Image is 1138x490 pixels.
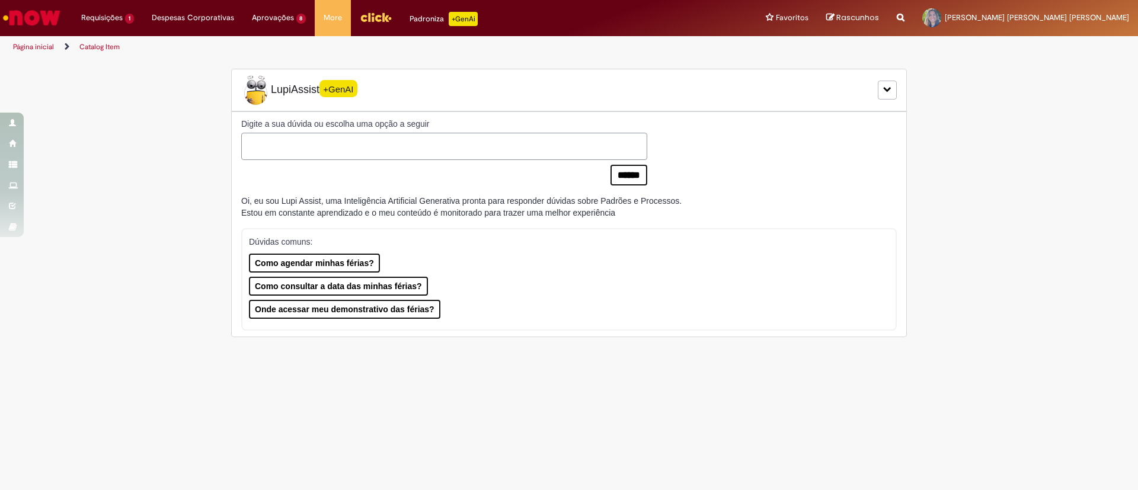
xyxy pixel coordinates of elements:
button: Como consultar a data das minhas férias? [249,277,428,296]
label: Digite a sua dúvida ou escolha uma opção a seguir [241,118,647,130]
span: Favoritos [776,12,808,24]
img: click_logo_yellow_360x200.png [360,8,392,26]
span: LupiAssist [241,75,357,105]
img: Lupi [241,75,271,105]
span: Despesas Corporativas [152,12,234,24]
span: Requisições [81,12,123,24]
p: +GenAi [449,12,478,26]
span: +GenAI [319,80,357,97]
div: Padroniza [410,12,478,26]
span: 8 [296,14,306,24]
img: ServiceNow [1,6,62,30]
span: 1 [125,14,134,24]
div: Oi, eu sou Lupi Assist, uma Inteligência Artificial Generativa pronta para responder dúvidas sobr... [241,195,682,219]
span: Aprovações [252,12,294,24]
a: Página inicial [13,42,54,52]
span: More [324,12,342,24]
p: Dúvidas comuns: [249,236,873,248]
button: Como agendar minhas férias? [249,254,380,273]
ul: Trilhas de página [9,36,750,58]
a: Catalog Item [79,42,120,52]
span: Rascunhos [836,12,879,23]
button: Onde acessar meu demonstrativo das férias? [249,300,440,319]
span: [PERSON_NAME] [PERSON_NAME] [PERSON_NAME] [945,12,1129,23]
a: Rascunhos [826,12,879,24]
div: LupiLupiAssist+GenAI [231,69,907,111]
